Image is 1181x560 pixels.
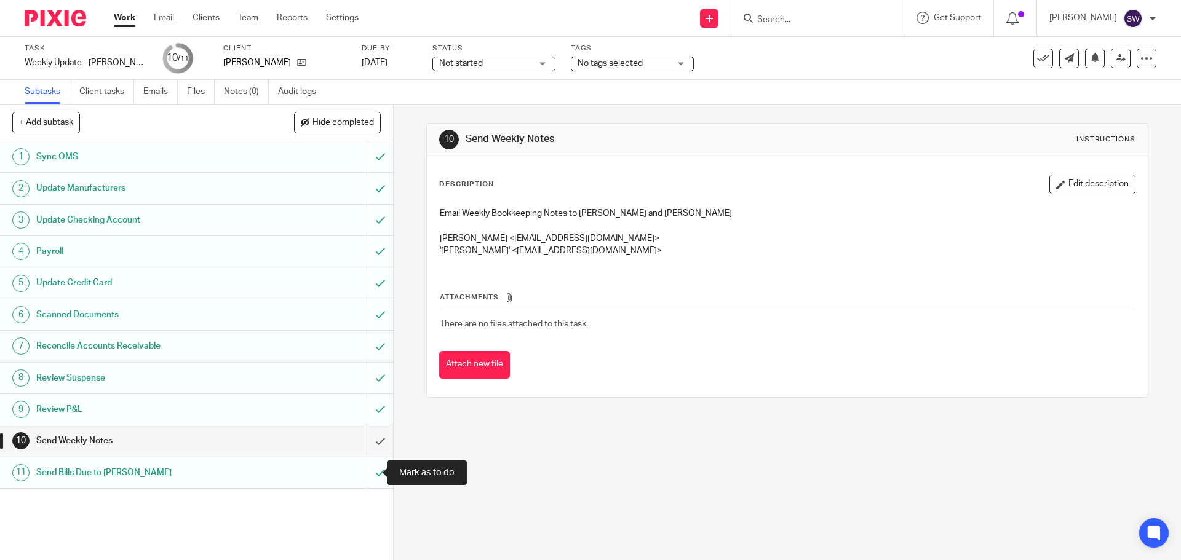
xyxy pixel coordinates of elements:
div: 8 [12,369,30,387]
small: /11 [178,55,189,62]
h1: Payroll [36,242,249,261]
img: svg%3E [1123,9,1143,28]
span: Not started [439,59,483,68]
button: Edit description [1049,175,1135,194]
label: Tags [571,44,694,53]
div: 3 [12,211,30,229]
h1: Send Bills Due to [PERSON_NAME] [36,463,249,482]
a: Email [154,12,174,24]
h1: Sync OMS [36,148,249,166]
div: 10 [12,432,30,449]
div: 4 [12,243,30,260]
label: Status [432,44,555,53]
span: No tags selected [578,59,643,68]
span: Get Support [934,14,981,22]
h1: Update Manufacturers [36,179,249,197]
label: Client [223,44,346,53]
div: 1 [12,148,30,165]
button: + Add subtask [12,112,80,133]
span: Attachments [440,294,499,301]
h1: Send Weekly Notes [36,432,249,450]
img: Pixie [25,10,86,26]
a: Client tasks [79,80,134,104]
a: Audit logs [278,80,325,104]
p: Email Weekly Bookkeeping Notes to [PERSON_NAME] and [PERSON_NAME] [440,207,1134,219]
a: Settings [326,12,359,24]
div: 5 [12,275,30,292]
a: Reports [277,12,308,24]
label: Task [25,44,148,53]
a: Clients [193,12,220,24]
div: 10 [167,51,189,65]
div: 2 [12,180,30,197]
h1: Update Credit Card [36,274,249,292]
a: Emails [143,80,178,104]
span: There are no files attached to this task. [440,320,588,328]
span: Hide completed [312,118,374,128]
a: Notes (0) [224,80,269,104]
div: Weekly Update - [PERSON_NAME] [25,57,148,69]
div: 7 [12,337,30,355]
button: Attach new file [439,351,510,379]
button: Hide completed [294,112,381,133]
h1: Update Checking Account [36,211,249,229]
a: Work [114,12,135,24]
p: [PERSON_NAME] [1049,12,1117,24]
div: 6 [12,306,30,323]
div: Weekly Update - Oberbeck [25,57,148,69]
a: Team [238,12,258,24]
div: Instructions [1076,135,1135,144]
h1: Send Weekly Notes [466,133,814,146]
h1: Reconcile Accounts Receivable [36,337,249,355]
a: Files [187,80,215,104]
p: '[PERSON_NAME]' <[EMAIL_ADDRESS][DOMAIN_NAME]> [440,245,1134,257]
h1: Review P&L [36,400,249,419]
label: Due by [362,44,417,53]
div: 10 [439,130,459,149]
p: [PERSON_NAME] [223,57,291,69]
p: [PERSON_NAME] <[EMAIL_ADDRESS][DOMAIN_NAME]> [440,232,1134,245]
input: Search [756,15,867,26]
span: [DATE] [362,58,388,67]
div: 11 [12,464,30,481]
h1: Scanned Documents [36,306,249,324]
p: Description [439,179,494,189]
a: Subtasks [25,80,70,104]
div: 9 [12,401,30,418]
h1: Review Suspense [36,369,249,387]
